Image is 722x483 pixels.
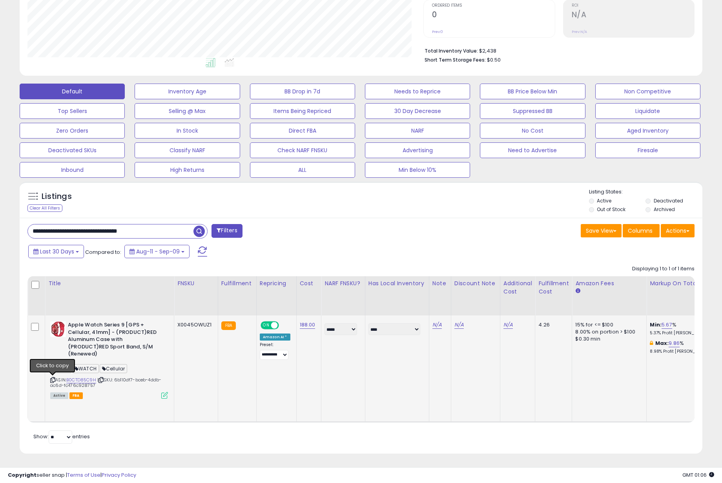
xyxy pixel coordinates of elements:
[300,321,315,329] a: 188.00
[325,279,361,288] div: NARF FNSKU?
[650,330,715,336] p: 5.37% Profit [PERSON_NAME]
[454,321,464,329] a: N/A
[8,472,136,479] div: seller snap | |
[595,142,700,158] button: Firesale
[20,142,125,158] button: Deactivated SKUs
[135,103,240,119] button: Selling @ Max
[575,321,640,328] div: 15% for <= $100
[595,103,700,119] button: Liquidate
[250,123,355,139] button: Direct FBA
[669,339,680,347] a: 9.86
[575,279,643,288] div: Amazon Fees
[20,162,125,178] button: Inbound
[432,279,448,288] div: Note
[50,321,168,398] div: ASIN:
[538,279,569,296] div: Fulfillment Cost
[33,433,90,440] span: Show: entries
[432,321,442,329] a: N/A
[451,276,500,315] th: CSV column name: cust_attr_5_Discount Note
[69,392,83,399] span: FBA
[575,288,580,295] small: Amazon Fees.
[50,392,68,399] span: All listings currently available for purchase on Amazon
[480,103,585,119] button: Suppressed BB
[177,279,215,288] div: FNSKU
[655,339,669,347] b: Max:
[597,206,625,213] label: Out of Stock
[8,471,36,479] strong: Copyright
[425,46,689,55] li: $2,438
[28,245,84,258] button: Last 30 Days
[135,142,240,158] button: Classify NARF
[67,471,100,479] a: Terms of Use
[682,471,714,479] span: 2025-10-10 01:06 GMT
[589,188,702,196] p: Listing States:
[261,322,271,329] span: ON
[365,142,470,158] button: Advertising
[650,349,715,354] p: 8.98% Profit [PERSON_NAME]
[650,279,718,288] div: Markup on Total Cost
[581,224,622,237] button: Save View
[50,321,66,337] img: 41BZmwIa9qL._SL40_.jpg
[66,377,96,383] a: B0CTD85C9H
[124,245,190,258] button: Aug-11 - Sep-09
[68,321,163,360] b: Apple Watch Series 9 [GPS + Cellular, 41mm] - (PRODUCT)RED Aluminum Case with (PRODUCT)RED Sport ...
[20,103,125,119] button: Top Sellers
[250,103,355,119] button: Items Being Repriced
[135,84,240,99] button: Inventory Age
[221,321,236,330] small: FBA
[102,471,136,479] a: Privacy Policy
[595,84,700,99] button: Non Competitive
[260,334,290,341] div: Amazon AI *
[20,123,125,139] button: Zero Orders
[650,321,662,328] b: Min:
[503,321,513,329] a: N/A
[368,279,426,288] div: Has Local Inventory
[647,276,721,315] th: The percentage added to the cost of goods (COGS) that forms the calculator for Min & Max prices.
[432,4,554,8] span: Ordered Items
[365,103,470,119] button: 30 Day Decrease
[650,340,715,354] div: %
[661,224,695,237] button: Actions
[85,248,121,256] span: Compared to:
[48,279,171,288] div: Title
[575,328,640,335] div: 8.00% on portion > $100
[487,56,501,64] span: $0.50
[211,224,242,238] button: Filters
[321,276,365,315] th: CSV column name: cust_attr_4_NARF FNSKU?
[20,84,125,99] button: Default
[432,29,443,34] small: Prev: 0
[595,123,700,139] button: Aged Inventory
[425,47,478,54] b: Total Inventory Value:
[365,84,470,99] button: Needs to Reprice
[135,162,240,178] button: High Returns
[480,142,585,158] button: Need to Advertise
[100,364,127,373] span: Cellular
[425,57,486,63] b: Short Term Storage Fees:
[572,4,694,8] span: ROI
[575,335,640,343] div: $0.30 min
[50,377,161,388] span: | SKU: 6b110df7-bceb-4ddb-ac6d-fc476c928757
[654,206,675,213] label: Archived
[654,197,683,204] label: Deactivated
[72,364,99,373] span: WATCH
[632,265,695,273] div: Displaying 1 to 1 of 1 items
[597,197,611,204] label: Active
[538,321,566,328] div: 4.26
[42,191,72,202] h5: Listings
[650,341,653,346] i: This overrides the store level max markup for this listing
[135,123,240,139] button: In Stock
[260,279,293,288] div: Repricing
[250,142,355,158] button: Check NARF FNSKU
[365,123,470,139] button: NARF
[365,162,470,178] button: Min Below 10%
[27,204,62,212] div: Clear All Filters
[503,279,532,296] div: Additional Cost
[432,10,554,21] h2: 0
[260,342,290,360] div: Preset:
[480,123,585,139] button: No Cost
[572,10,694,21] h2: N/A
[250,84,355,99] button: BB Drop in 7d
[572,29,587,34] small: Prev: N/A
[454,279,497,288] div: Discount Note
[40,248,74,255] span: Last 30 Days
